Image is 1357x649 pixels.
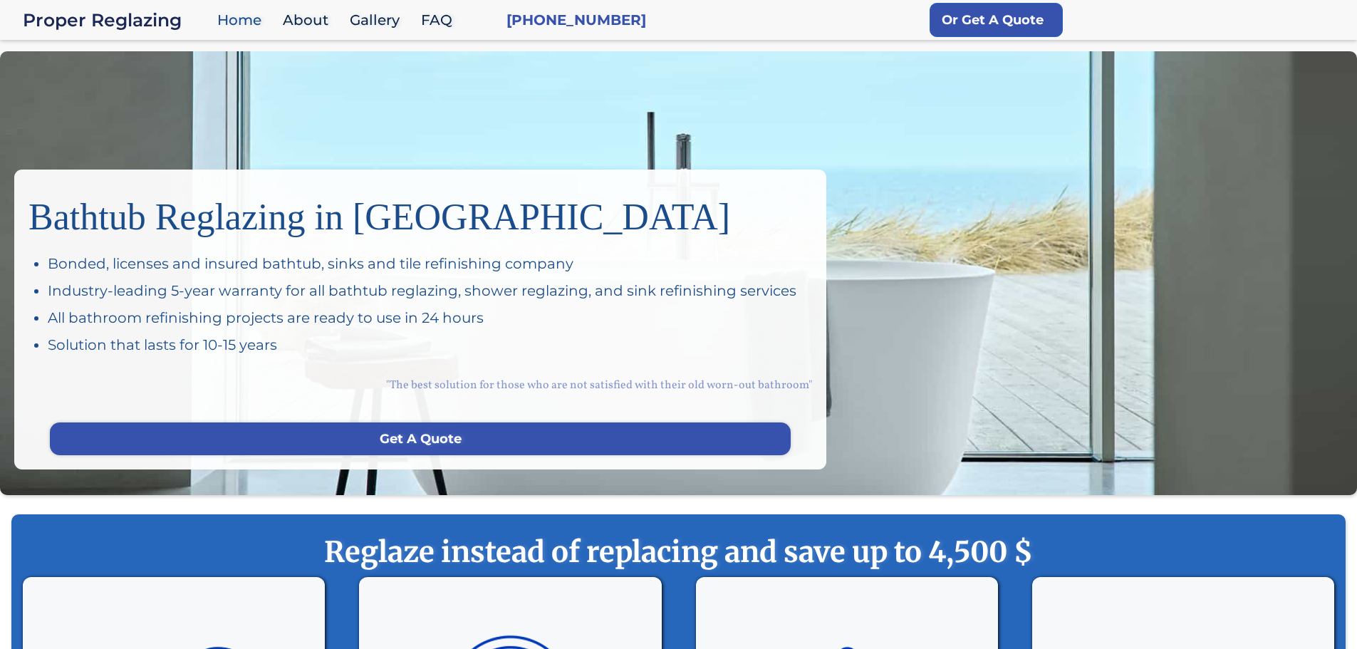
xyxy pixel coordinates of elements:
[28,362,812,408] div: "The best solution for those who are not satisfied with their old worn-out bathroom"
[930,3,1063,37] a: Or Get A Quote
[414,5,467,36] a: FAQ
[210,5,276,36] a: Home
[343,5,414,36] a: Gallery
[40,534,1317,570] strong: Reglaze instead of replacing and save up to 4,500 $
[28,184,812,239] h1: Bathtub Reglazing in [GEOGRAPHIC_DATA]
[506,10,646,30] a: [PHONE_NUMBER]
[23,10,210,30] div: Proper Reglazing
[50,422,791,455] a: Get A Quote
[48,308,812,328] div: All bathroom refinishing projects are ready to use in 24 hours
[23,10,210,30] a: home
[48,254,812,274] div: Bonded, licenses and insured bathtub, sinks and tile refinishing company
[48,335,812,355] div: Solution that lasts for 10-15 years
[276,5,343,36] a: About
[48,281,812,301] div: Industry-leading 5-year warranty for all bathtub reglazing, shower reglazing, and sink refinishin...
